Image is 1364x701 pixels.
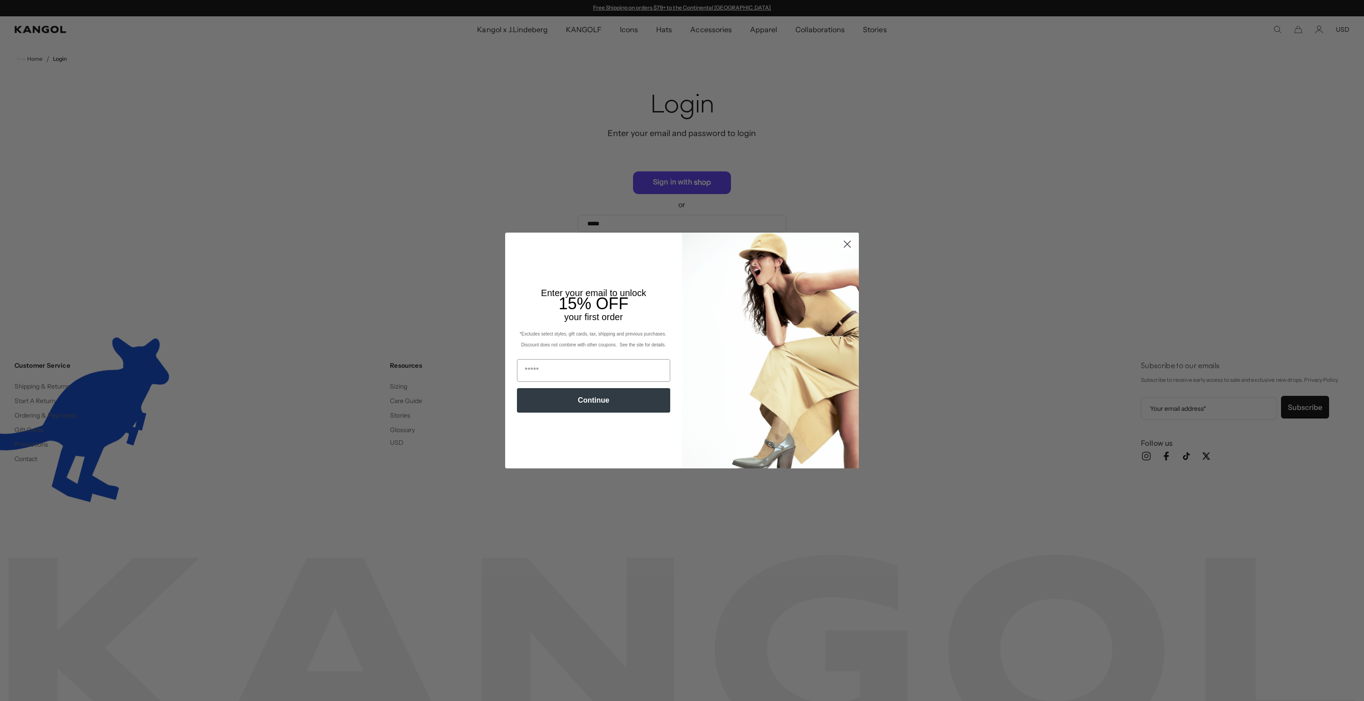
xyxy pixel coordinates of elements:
[517,359,670,382] input: Email
[839,236,855,252] button: Close dialog
[682,233,859,468] img: 93be19ad-e773-4382-80b9-c9d740c9197f.jpeg
[541,288,646,298] span: Enter your email to unlock
[564,312,623,322] span: your first order
[520,331,667,347] span: *Excludes select styles, gift cards, tax, shipping and previous purchases. Discount does not comb...
[559,294,628,313] span: 15% OFF
[517,388,670,413] button: Continue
